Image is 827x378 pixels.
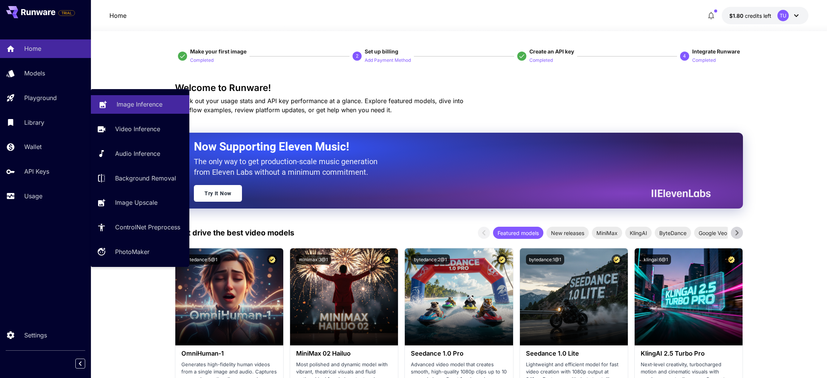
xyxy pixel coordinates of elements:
p: Wallet [24,142,42,151]
span: $1.80 [729,13,745,19]
div: TU [777,10,789,21]
a: Try It Now [194,185,242,202]
img: alt [405,248,513,345]
p: API Keys [24,167,49,176]
p: Library [24,118,44,127]
span: Featured models [493,229,543,237]
img: alt [520,248,628,345]
p: Add Payment Method [365,57,411,64]
button: Certified Model – Vetted for best performance and includes a commercial license. [267,254,277,265]
p: Image Inference [117,100,162,109]
button: klingai:6@1 [641,254,671,265]
img: alt [290,248,398,345]
h3: Welcome to Runware! [175,83,743,93]
p: PhotoMaker [115,247,150,256]
button: bytedance:5@1 [181,254,220,265]
span: TRIAL [59,10,75,16]
span: MiniMax [592,229,622,237]
p: ControlNet Preprocess [115,223,180,232]
span: Integrate Runware [692,48,740,55]
span: Check out your usage stats and API key performance at a glance. Explore featured models, dive int... [175,97,463,114]
span: Create an API key [529,48,574,55]
h3: Seedance 1.0 Pro [411,350,507,357]
button: Collapse sidebar [75,359,85,369]
h3: OmniHuman‑1 [181,350,277,357]
button: minimax:3@1 [296,254,331,265]
a: Image Inference [91,95,189,114]
h3: KlingAI 2.5 Turbo Pro [641,350,736,357]
button: bytedance:1@1 [526,254,564,265]
a: ControlNet Preprocess [91,218,189,237]
h2: Now Supporting Eleven Music! [194,140,705,154]
p: Audio Inference [115,149,160,158]
p: Test drive the best video models [175,227,294,238]
a: Background Removal [91,169,189,187]
button: Certified Model – Vetted for best performance and includes a commercial license. [726,254,736,265]
button: Certified Model – Vetted for best performance and includes a commercial license. [612,254,622,265]
button: Certified Model – Vetted for best performance and includes a commercial license. [382,254,392,265]
span: Google Veo [694,229,732,237]
p: The only way to get production-scale music generation from Eleven Labs without a minimum commitment. [194,156,383,177]
p: Background Removal [115,174,176,183]
span: Set up billing [365,48,398,55]
p: Image Upscale [115,198,158,207]
span: Add your payment card to enable full platform functionality. [58,8,75,17]
img: alt [635,248,743,345]
span: KlingAI [625,229,652,237]
a: Audio Inference [91,144,189,163]
p: 4 [683,53,686,60]
p: Completed [190,57,214,64]
button: $1.8042 [722,7,808,24]
p: Usage [24,191,42,201]
p: 2 [356,53,359,60]
button: Certified Model – Vetted for best performance and includes a commercial license. [497,254,507,265]
p: Completed [529,57,553,64]
nav: breadcrumb [109,11,126,20]
p: Completed [692,57,716,64]
span: Make your first image [190,48,247,55]
span: ByteDance [655,229,691,237]
h3: Seedance 1.0 Lite [526,350,622,357]
img: alt [175,248,283,345]
p: Models [24,69,45,78]
span: credits left [745,13,771,19]
p: Home [24,44,41,53]
a: Image Upscale [91,193,189,212]
p: Video Inference [115,124,160,133]
h3: MiniMax 02 Hailuo [296,350,392,357]
a: PhotoMaker [91,243,189,261]
span: New releases [546,229,589,237]
p: Settings [24,331,47,340]
a: Video Inference [91,120,189,138]
p: Playground [24,93,57,102]
div: Collapse sidebar [81,357,91,370]
p: Home [109,11,126,20]
div: $1.8042 [729,12,771,20]
button: bytedance:2@1 [411,254,450,265]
